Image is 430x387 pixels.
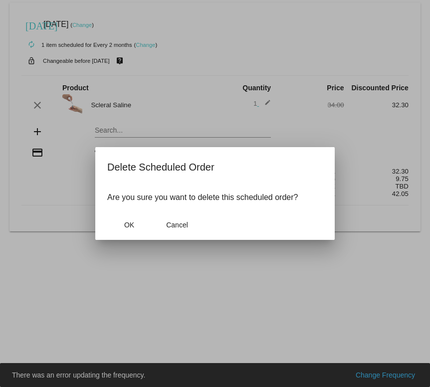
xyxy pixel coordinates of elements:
p: Are you sure you want to delete this scheduled order? [107,193,323,202]
button: Close dialog [155,216,199,234]
button: Close dialog [107,216,151,234]
span: Cancel [166,221,188,229]
span: OK [124,221,134,229]
h2: Delete Scheduled Order [107,159,323,175]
